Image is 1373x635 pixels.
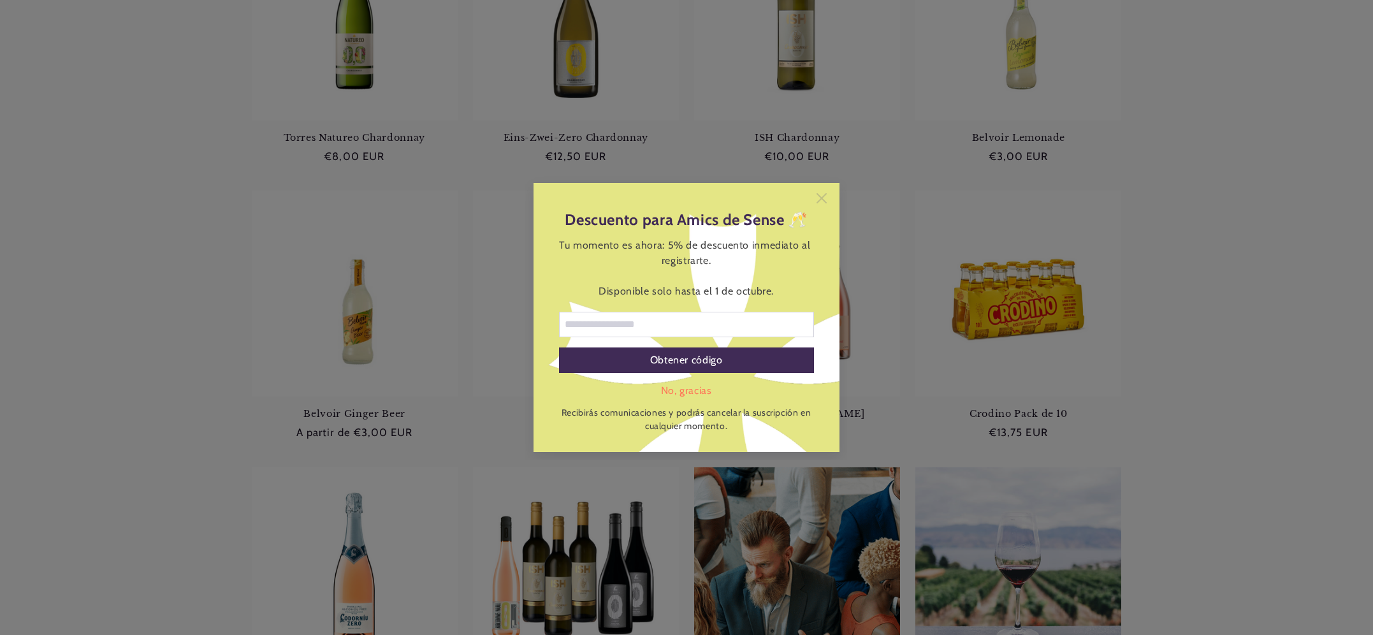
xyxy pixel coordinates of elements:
[559,208,814,231] header: Descuento para Amics de Sense 🥂
[650,347,723,373] div: Obtener código
[559,312,814,337] input: Correo electrónico
[559,347,814,373] div: Obtener código
[559,238,814,299] div: Tu momento es ahora: 5% de descuento inmediato al registrarte. Disponible solo hasta el 1 de octu...
[559,406,814,433] p: Recibirás comunicaciones y podrás cancelar la suscripción en cualquier momento.
[559,383,814,398] div: No, gracias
